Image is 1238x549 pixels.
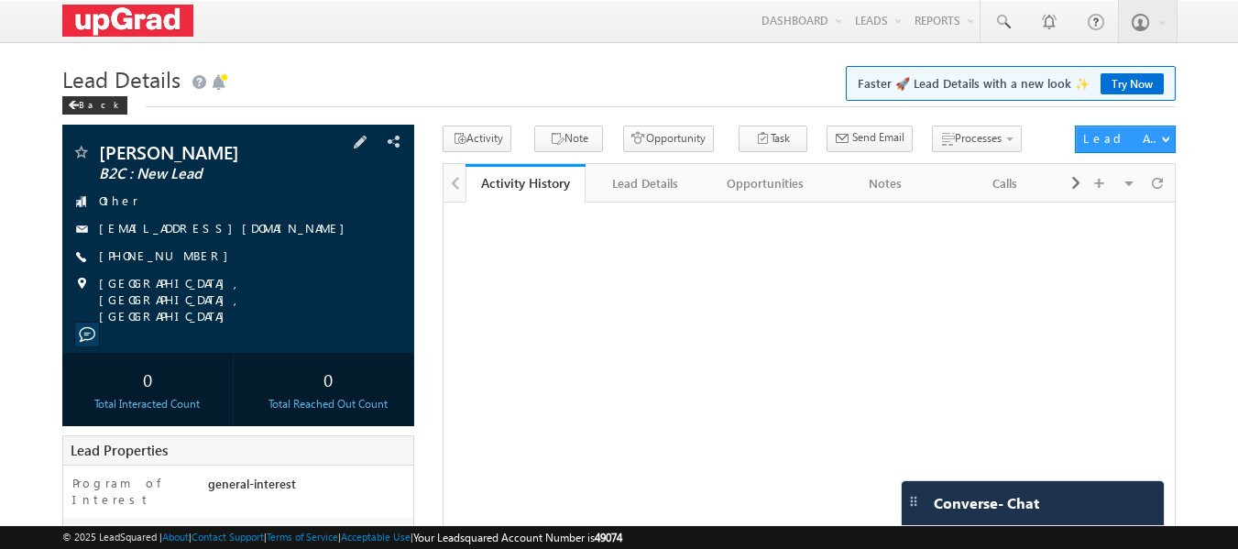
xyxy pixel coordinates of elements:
[99,275,383,324] span: [GEOGRAPHIC_DATA], [GEOGRAPHIC_DATA], [GEOGRAPHIC_DATA]
[858,74,1164,93] span: Faster 🚀 Lead Details with a new look ✨
[946,164,1066,203] a: Calls
[720,172,809,194] div: Opportunities
[534,126,603,152] button: Note
[739,126,807,152] button: Task
[62,64,181,93] span: Lead Details
[341,531,411,543] a: Acceptable Use
[99,247,237,263] a: [PHONE_NUMBER]
[840,172,929,194] div: Notes
[247,396,409,412] div: Total Reached Out Count
[192,531,264,543] a: Contact Support
[623,126,714,152] button: Opportunity
[62,95,137,111] a: Back
[162,531,189,543] a: About
[852,129,904,146] span: Send Email
[247,362,409,396] div: 0
[600,172,689,194] div: Lead Details
[1075,126,1176,153] button: Lead Actions
[466,164,586,203] a: Activity History
[99,143,316,161] span: [PERSON_NAME]
[826,164,946,203] a: Notes
[932,126,1022,152] button: Processes
[960,172,1049,194] div: Calls
[934,495,1039,511] span: Converse - Chat
[99,220,354,236] a: [EMAIL_ADDRESS][DOMAIN_NAME]
[479,174,572,192] div: Activity History
[443,126,511,152] button: Activity
[62,96,127,115] div: Back
[827,126,913,152] button: Send Email
[955,131,1002,145] span: Processes
[586,164,706,203] a: Lead Details
[706,164,826,203] a: Opportunities
[267,531,338,543] a: Terms of Service
[413,531,622,544] span: Your Leadsquared Account Number is
[99,165,316,183] span: B2C : New Lead
[67,362,228,396] div: 0
[99,192,138,211] span: Other
[203,475,414,500] div: general-interest
[1101,73,1164,94] a: Try Now
[67,396,228,412] div: Total Interacted Count
[62,5,194,37] img: Custom Logo
[1083,130,1161,147] div: Lead Actions
[72,475,191,508] label: Program of Interest
[71,441,168,459] span: Lead Properties
[906,494,921,509] img: carter-drag
[62,529,622,546] span: © 2025 LeadSquared | | | | |
[595,531,622,544] span: 49074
